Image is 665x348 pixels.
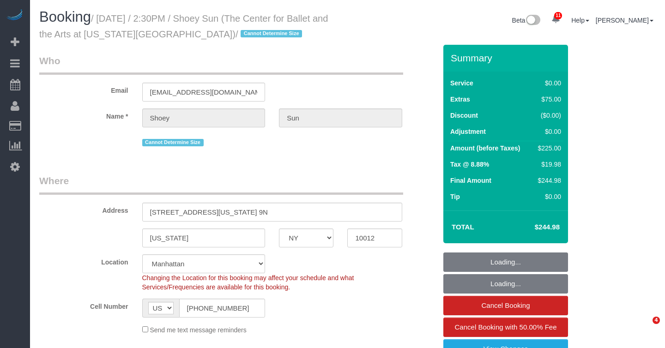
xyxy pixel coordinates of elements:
iframe: Intercom live chat [634,317,656,339]
div: $0.00 [534,78,561,88]
legend: Who [39,54,403,75]
label: Name * [32,108,135,121]
a: Cancel Booking with 50.00% Fee [443,318,568,337]
span: / [236,29,305,39]
input: Cell Number [179,299,266,318]
label: Address [32,203,135,215]
h4: $244.98 [507,223,560,231]
label: Extras [450,95,470,104]
small: / [DATE] / 2:30PM / Shoey Sun (The Center for Ballet and the Arts at [US_STATE][GEOGRAPHIC_DATA]) [39,13,328,39]
a: Help [571,17,589,24]
span: Send me text message reminders [150,326,246,334]
label: Adjustment [450,127,486,136]
strong: Total [452,223,474,231]
img: New interface [525,15,540,27]
div: $75.00 [534,95,561,104]
div: $0.00 [534,127,561,136]
legend: Where [39,174,403,195]
label: Final Amount [450,176,491,185]
img: Automaid Logo [6,9,24,22]
div: $244.98 [534,176,561,185]
a: Beta [512,17,541,24]
span: Cannot Determine Size [241,30,302,37]
div: $19.98 [534,160,561,169]
div: ($0.00) [534,111,561,120]
label: Location [32,254,135,267]
span: Booking [39,9,91,25]
span: 11 [554,12,562,19]
a: [PERSON_NAME] [596,17,653,24]
div: $225.00 [534,144,561,153]
span: Changing the Location for this booking may affect your schedule and what Services/Frequencies are... [142,274,354,291]
input: Last Name [279,108,402,127]
a: Cancel Booking [443,296,568,315]
label: Tax @ 8.88% [450,160,489,169]
input: First Name [142,108,266,127]
h3: Summary [451,53,563,63]
input: Email [142,83,266,102]
div: $0.00 [534,192,561,201]
a: 11 [547,9,565,30]
label: Email [32,83,135,95]
label: Discount [450,111,478,120]
input: City [142,228,266,247]
label: Amount (before Taxes) [450,144,520,153]
label: Tip [450,192,460,201]
label: Service [450,78,473,88]
span: Cannot Determine Size [142,139,204,146]
label: Cell Number [32,299,135,311]
input: Zip Code [347,228,402,247]
span: Cancel Booking with 50.00% Fee [455,323,557,331]
span: 4 [653,317,660,324]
